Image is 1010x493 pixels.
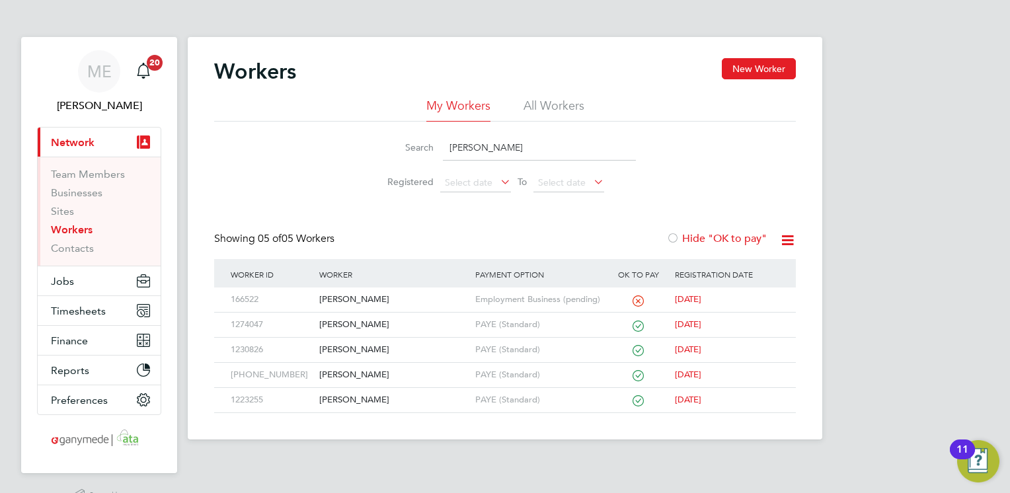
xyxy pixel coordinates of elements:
[675,394,701,405] span: [DATE]
[51,242,94,254] a: Contacts
[605,259,672,289] div: OK to pay
[21,37,177,473] nav: Main navigation
[227,362,783,373] a: [PHONE_NUMBER][PERSON_NAME]PAYE (Standard)[DATE]
[722,58,796,79] button: New Worker
[147,55,163,71] span: 20
[675,319,701,330] span: [DATE]
[472,287,605,312] div: Employment Business (pending)
[214,232,337,246] div: Showing
[316,338,471,362] div: [PERSON_NAME]
[38,128,161,157] button: Network
[258,232,282,245] span: 05 of
[316,313,471,337] div: [PERSON_NAME]
[130,50,157,93] a: 20
[316,388,471,412] div: [PERSON_NAME]
[51,364,89,377] span: Reports
[38,356,161,385] button: Reports
[51,186,102,199] a: Businesses
[514,173,531,190] span: To
[51,275,74,287] span: Jobs
[524,98,584,122] li: All Workers
[38,157,161,266] div: Network
[472,388,605,412] div: PAYE (Standard)
[51,305,106,317] span: Timesheets
[227,337,783,348] a: 1230826[PERSON_NAME]PAYE (Standard)[DATE]
[445,176,492,188] span: Select date
[957,440,999,482] button: Open Resource Center, 11 new notifications
[51,223,93,236] a: Workers
[227,312,783,323] a: 1274047[PERSON_NAME]PAYE (Standard)[DATE]
[37,50,161,114] a: ME[PERSON_NAME]
[675,369,701,380] span: [DATE]
[38,385,161,414] button: Preferences
[51,136,95,149] span: Network
[672,259,783,289] div: Registration Date
[258,232,334,245] span: 05 Workers
[675,344,701,355] span: [DATE]
[443,135,636,161] input: Name, email or phone number
[956,449,968,467] div: 11
[316,363,471,387] div: [PERSON_NAME]
[227,363,316,387] div: [PHONE_NUMBER]
[38,326,161,355] button: Finance
[316,259,471,289] div: Worker
[38,266,161,295] button: Jobs
[227,287,783,298] a: 166522[PERSON_NAME]Employment Business (pending)[DATE]
[227,387,783,398] a: 1223255[PERSON_NAME]PAYE (Standard)[DATE]
[666,232,767,245] label: Hide "OK to pay"
[48,428,151,449] img: ganymedesolutions-logo-retina.png
[214,58,296,85] h2: Workers
[426,98,490,122] li: My Workers
[374,141,434,153] label: Search
[472,363,605,387] div: PAYE (Standard)
[227,388,316,412] div: 1223255
[37,98,161,114] span: Mia Eckersley
[472,259,605,289] div: Payment Option
[675,293,701,305] span: [DATE]
[37,428,161,449] a: Go to home page
[538,176,586,188] span: Select date
[472,338,605,362] div: PAYE (Standard)
[51,334,88,347] span: Finance
[227,287,316,312] div: 166522
[51,394,108,406] span: Preferences
[316,287,471,312] div: [PERSON_NAME]
[87,63,112,80] span: ME
[227,259,316,289] div: Worker ID
[227,313,316,337] div: 1274047
[51,205,74,217] a: Sites
[51,168,125,180] a: Team Members
[472,313,605,337] div: PAYE (Standard)
[374,176,434,188] label: Registered
[227,338,316,362] div: 1230826
[38,296,161,325] button: Timesheets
